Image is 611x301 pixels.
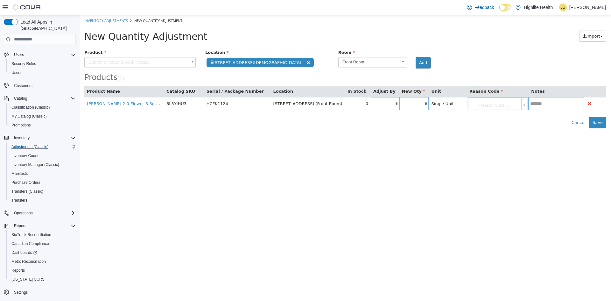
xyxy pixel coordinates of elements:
[14,83,32,88] span: Customers
[87,73,117,80] button: Catalog SKU
[11,209,35,217] button: Operations
[390,74,423,79] span: Reason Code
[9,170,76,177] span: Manifests
[1,81,78,90] button: Customers
[13,4,41,11] img: Cova
[9,69,76,76] span: Users
[14,96,27,101] span: Catalog
[11,250,37,255] span: Dashboards
[452,73,466,80] button: Notes
[555,4,557,11] p: |
[11,51,26,59] button: Users
[5,42,108,53] span: Search or Scan to Add Product
[18,19,76,32] span: Load All Apps in [GEOGRAPHIC_DATA]
[11,82,35,90] a: Customers
[259,42,318,52] span: Front Room
[11,70,21,75] span: Users
[9,121,33,129] a: Promotions
[6,103,78,112] button: Classification (Classic)
[474,4,494,11] span: Feedback
[9,240,52,247] a: Canadian Compliance
[14,52,24,57] span: Users
[569,4,606,11] p: [PERSON_NAME]
[11,268,25,273] span: Reports
[389,83,448,95] a: Reason Code...
[11,189,43,194] span: Transfers (Classic)
[336,42,351,54] button: Add
[14,290,28,295] span: Settings
[5,3,48,8] a: Inventory Adjustments
[193,73,214,80] button: Location
[1,133,78,142] button: Inventory
[9,188,76,195] span: Transfers (Classic)
[9,267,27,274] a: Reports
[11,222,76,230] span: Reports
[6,169,78,178] button: Manifests
[265,82,291,95] td: 0
[11,198,27,203] span: Transfers
[9,258,48,265] a: Metrc Reconciliation
[6,266,78,275] button: Reports
[259,42,327,53] a: Front Room
[193,86,263,91] span: [STREET_ADDRESS] (Front Room)
[5,42,116,53] a: Search or Scan to Add Product
[352,73,362,80] button: Unit
[6,160,78,169] button: Inventory Manager (Classic)
[1,50,78,59] button: Users
[9,249,39,256] a: Dashboards
[11,222,30,230] button: Reports
[9,112,49,120] a: My Catalog (Classic)
[11,162,59,167] span: Inventory Manager (Classic)
[6,230,78,239] button: BioTrack Reconciliation
[464,1,496,14] a: Feedback
[9,69,24,76] a: Users
[6,248,78,257] a: Dashboards
[6,142,78,151] button: Adjustments (Classic)
[9,231,54,239] a: BioTrack Reconciliation
[11,114,47,119] span: My Catalog (Classic)
[322,74,346,79] span: New Qty
[352,86,374,91] span: Single Unit
[1,288,78,297] button: Settings
[9,179,76,186] span: Purchase Orders
[9,267,76,274] span: Reports
[11,209,76,217] span: Operations
[559,4,567,11] div: Jennifer Gierum
[14,135,30,140] span: Inventory
[389,83,439,96] span: Reason Code...
[6,257,78,266] button: Metrc Reconciliation
[11,153,39,158] span: Inventory Count
[9,60,76,68] span: Security Roles
[11,134,76,142] span: Inventory
[6,178,78,187] button: Purchase Orders
[11,123,31,128] span: Promotions
[9,161,62,168] a: Inventory Manager (Classic)
[6,187,78,196] button: Transfers (Classic)
[11,232,51,237] span: BioTrack Reconciliation
[9,197,30,204] a: Transfers
[9,179,43,186] a: Purchase Orders
[560,4,565,11] span: JG
[294,73,317,80] button: Adjust By
[127,43,234,52] span: [STREET_ADDRESS][DEMOGRAPHIC_DATA]
[55,3,103,8] span: New Quantity Adjustment
[5,58,38,67] span: Products
[6,59,78,68] button: Security Roles
[9,121,76,129] span: Promotions
[11,288,76,296] span: Settings
[6,275,78,284] button: [US_STATE] CCRS
[9,249,76,256] span: Dashboards
[509,102,527,113] button: Save
[11,259,46,264] span: Metrc Reconciliation
[9,104,53,111] a: Classification (Classic)
[11,61,36,66] span: Security Roles
[9,143,76,151] span: Adjustments (Classic)
[11,95,76,102] span: Catalog
[9,104,76,111] span: Classification (Classic)
[9,161,76,168] span: Inventory Manager (Classic)
[40,61,43,66] span: 1
[507,19,521,24] span: Import
[500,16,527,27] button: Import
[9,112,76,120] span: My Catalog (Classic)
[1,209,78,218] button: Operations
